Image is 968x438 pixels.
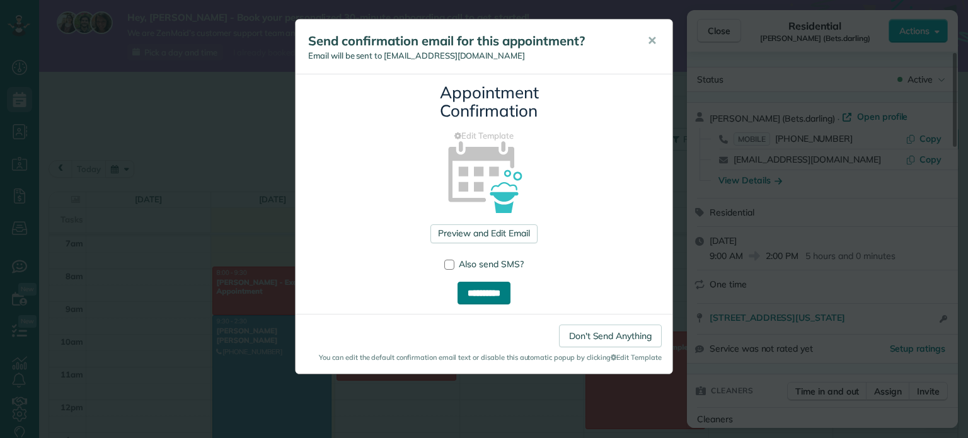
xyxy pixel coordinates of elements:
h5: Send confirmation email for this appointment? [308,32,630,50]
span: Also send SMS? [459,258,524,270]
a: Preview and Edit Email [430,224,537,243]
small: You can edit the default confirmation email text or disable this automatic popup by clicking Edit... [306,352,662,362]
a: Don't Send Anything [559,325,662,347]
img: appointment_confirmation_icon-141e34405f88b12ade42628e8c248340957700ab75a12ae832a8710e9b578dc5.png [428,119,541,232]
h3: Appointment Confirmation [440,84,528,120]
a: Edit Template [305,130,663,142]
span: Email will be sent to [EMAIL_ADDRESS][DOMAIN_NAME] [308,50,525,61]
span: ✕ [647,33,657,48]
